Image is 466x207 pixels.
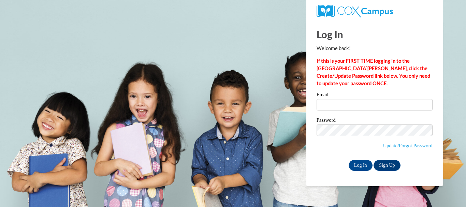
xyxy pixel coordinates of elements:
input: Log In [349,160,373,171]
p: Welcome back! [317,45,433,52]
a: Update/Forgot Password [383,143,433,148]
label: Password [317,118,433,124]
strong: If this is your FIRST TIME logging in to the [GEOGRAPHIC_DATA][PERSON_NAME], click the Create/Upd... [317,58,430,86]
label: Email [317,92,433,99]
a: COX Campus [317,5,433,17]
a: Sign Up [374,160,400,171]
h1: Log In [317,27,433,41]
img: COX Campus [317,5,393,17]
